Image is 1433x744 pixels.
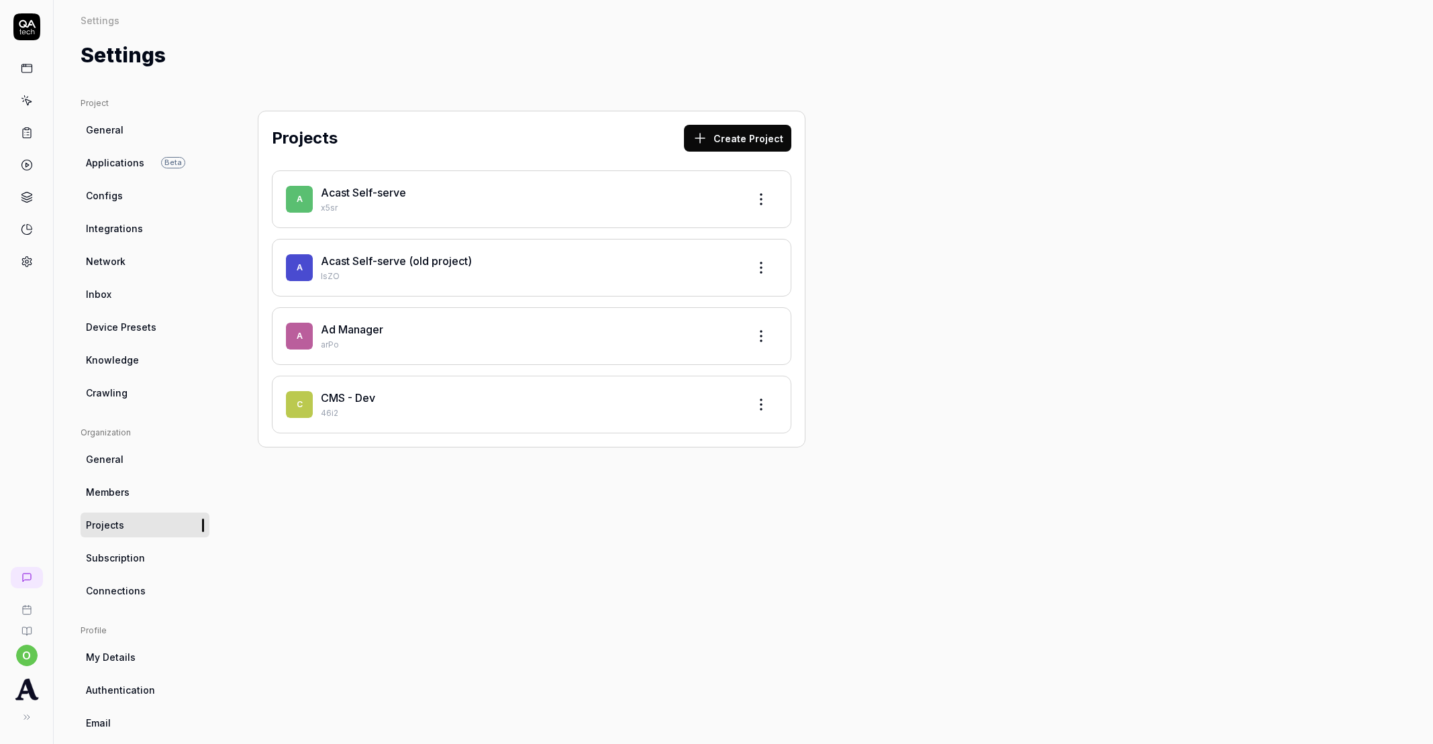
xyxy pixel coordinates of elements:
span: Members [86,485,130,499]
a: Configs [81,183,209,208]
span: Connections [86,584,146,598]
a: Acast Self-serve [321,186,406,199]
span: Email [86,716,111,730]
span: General [86,452,123,466]
a: Email [81,710,209,735]
p: 46i2 [321,407,737,419]
a: Documentation [5,615,48,637]
span: Crawling [86,386,128,400]
span: Projects [86,518,124,532]
span: Inbox [86,287,111,301]
p: arPo [321,339,737,351]
span: Device Presets [86,320,156,334]
span: Configs [86,189,123,203]
a: Members [81,480,209,504]
span: A [286,254,313,281]
span: Subscription [86,551,145,565]
span: Beta [161,157,185,168]
button: Create Project [684,125,791,152]
a: Inbox [81,282,209,307]
a: Ad Manager [321,323,383,336]
span: Knowledge [86,353,139,367]
div: Settings [81,13,119,27]
span: C [286,391,313,418]
a: New conversation [11,567,43,588]
a: Projects [81,513,209,537]
p: IsZO [321,270,737,282]
a: Knowledge [81,348,209,372]
a: Crawling [81,380,209,405]
p: x5sr [321,202,737,214]
img: Acast Logo [15,677,39,701]
span: A [286,186,313,213]
a: Book a call with us [5,594,48,615]
a: Subscription [81,545,209,570]
span: Integrations [86,221,143,235]
a: Acast Self-serve (old project) [321,254,472,268]
span: A [286,323,313,350]
span: General [86,123,123,137]
h2: Projects [272,126,338,150]
span: Applications [86,156,144,170]
span: Authentication [86,683,155,697]
span: Network [86,254,126,268]
button: Acast Logo [5,666,48,704]
a: Connections [81,578,209,603]
a: Integrations [81,216,209,241]
h1: Settings [81,40,166,70]
div: Profile [81,625,209,637]
div: Organization [81,427,209,439]
a: CMS - Dev [321,391,375,405]
a: Authentication [81,678,209,702]
a: General [81,447,209,472]
button: o [16,645,38,666]
span: My Details [86,650,136,664]
a: My Details [81,645,209,670]
a: Device Presets [81,315,209,339]
div: Project [81,97,209,109]
a: General [81,117,209,142]
a: Network [81,249,209,274]
a: ApplicationsBeta [81,150,209,175]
